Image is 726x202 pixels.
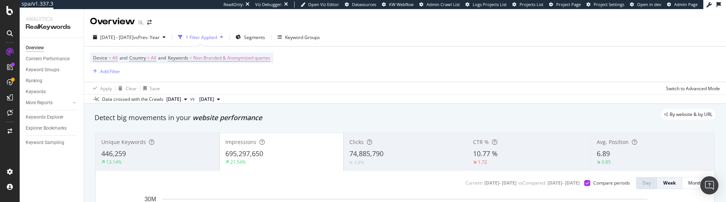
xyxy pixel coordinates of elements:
div: ReadOnly: [223,2,244,8]
span: Datasources [352,2,376,7]
div: 21.54% [230,159,246,165]
span: = [147,55,150,61]
div: Viz Debugger: [255,2,282,8]
span: Country [129,55,146,61]
div: Month [688,180,702,186]
span: Clicks [349,138,364,146]
span: Unique Keywords [101,138,146,146]
span: Admin Crawl List [427,2,460,7]
div: Switch to Advanced Mode [666,85,720,92]
button: 1 Filter Applied [175,31,226,43]
div: 1 Filter Applied [186,34,217,41]
a: Admin Page [667,2,698,8]
span: Logs Projects List [473,2,507,7]
span: Admin Page [674,2,698,7]
div: SL [138,19,144,26]
span: Non-Branded & Anonymized queries [193,53,270,63]
span: vs [190,96,196,102]
span: 695,297,650 [225,149,263,158]
div: Clear [126,85,137,92]
div: Save [150,85,160,92]
button: Switch to Advanced Mode [663,82,720,94]
a: Ranking [26,77,78,85]
div: RealKeywords [26,23,78,31]
a: Project Settings [586,2,624,8]
span: 74,885,790 [349,149,383,158]
button: Segments [233,31,268,43]
button: Clear [115,82,137,94]
span: 446,259 [101,149,126,158]
div: Keywords [26,88,46,96]
button: Save [140,82,160,94]
div: Compare periods [593,180,630,186]
button: Keyword Groups [275,31,323,43]
a: Logs Projects List [465,2,507,8]
button: Month [682,177,708,189]
button: Week [657,177,682,189]
div: Keyword Groups [285,34,320,41]
a: KW Webflow [382,2,414,8]
span: Avg. Position [597,138,629,146]
div: 1.72 [478,159,487,165]
span: Project Settings [594,2,624,7]
div: Keywords Explorer [26,113,64,121]
button: [DATE] [196,95,223,104]
span: = [189,55,192,61]
span: All [112,53,118,63]
div: Explorer Bookmarks [26,124,67,132]
div: vs Compared : [518,180,546,186]
span: By website & by URL [670,112,712,117]
a: Keyword Groups [26,66,78,74]
span: Segments [244,34,265,41]
div: Apply [100,85,112,92]
span: and [158,55,166,61]
div: [DATE] - [DATE] [484,180,517,186]
a: Open in dev [630,2,661,8]
div: Day [642,180,651,186]
div: Content Performance [26,55,70,63]
a: Keywords [26,88,78,96]
button: Apply [90,82,112,94]
div: Ranking [26,77,42,85]
a: Projects List [512,2,543,8]
span: Keywords [168,55,188,61]
a: Project Page [549,2,581,8]
span: Open Viz Editor [308,2,339,7]
div: Week [663,180,676,186]
a: More Reports [26,99,71,107]
span: Device [93,55,107,61]
div: Keyword Sampling [26,139,64,147]
span: CTR % [473,138,489,146]
button: [DATE] [163,95,190,104]
div: Overview [26,44,44,52]
button: [DATE] - [DATE]vsPrev. Year [90,31,169,43]
img: Equal [349,161,352,164]
span: [DATE] - [DATE] [100,34,133,41]
a: Overview [26,44,78,52]
span: All [151,53,156,63]
div: Current: [465,180,483,186]
div: Keyword Groups [26,66,59,74]
div: [DATE] - [DATE] [548,180,580,186]
div: arrow-right-arrow-left [147,20,152,25]
a: Keywords Explorer [26,113,78,121]
a: Content Performance [26,55,78,63]
span: Open in dev [637,2,661,7]
div: Add Filter [100,68,120,75]
a: Admin Crawl List [419,2,460,8]
button: Day [636,177,657,189]
div: Data crossed with the Crawls [102,96,163,103]
div: More Reports [26,99,53,107]
span: vs Prev. Year [133,34,160,41]
div: 13.14% [106,159,122,165]
span: 2025 Aug. 22nd [166,96,181,103]
span: = [109,55,111,61]
a: Explorer Bookmarks [26,124,78,132]
a: Keyword Sampling [26,139,78,147]
button: Add Filter [90,67,120,76]
a: Open Viz Editor [301,2,339,8]
span: and [119,55,127,61]
span: Impressions [225,138,256,146]
span: 6.89 [597,149,610,158]
div: 4.8% [354,159,364,166]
